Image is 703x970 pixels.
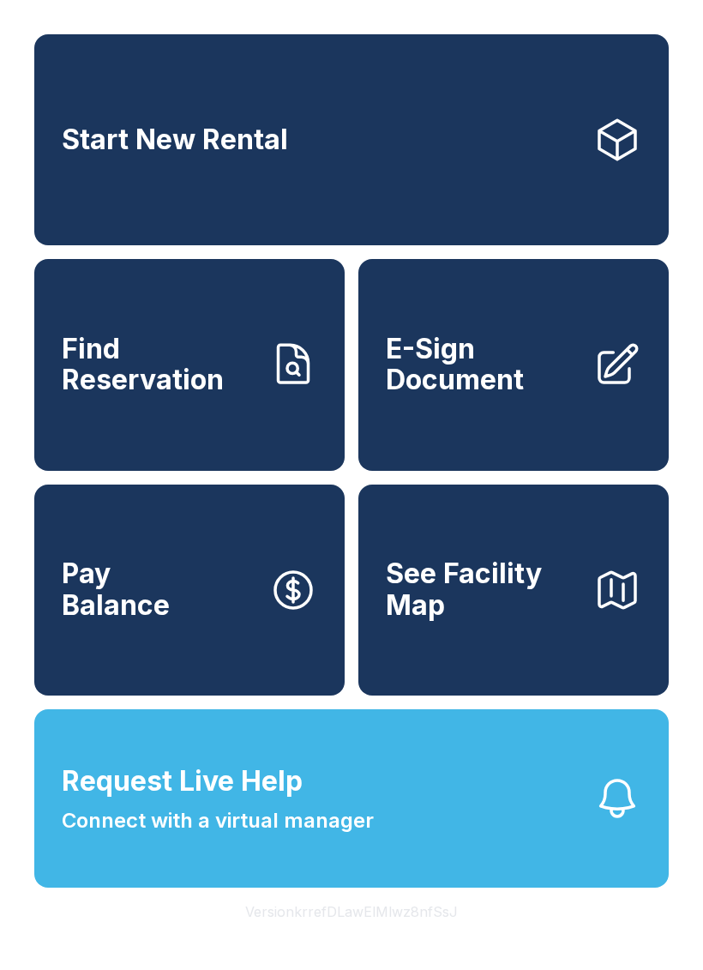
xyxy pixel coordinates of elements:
a: E-Sign Document [358,259,669,470]
span: Connect with a virtual manager [62,805,374,836]
button: Request Live HelpConnect with a virtual manager [34,709,669,888]
button: See Facility Map [358,485,669,696]
span: Find Reservation [62,334,255,396]
button: VersionkrrefDLawElMlwz8nfSsJ [231,888,472,936]
span: Pay Balance [62,558,170,621]
a: Find Reservation [34,259,345,470]
span: See Facility Map [386,558,580,621]
a: Start New Rental [34,34,669,245]
button: PayBalance [34,485,345,696]
span: Request Live Help [62,761,303,802]
span: Start New Rental [62,124,288,156]
span: E-Sign Document [386,334,580,396]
